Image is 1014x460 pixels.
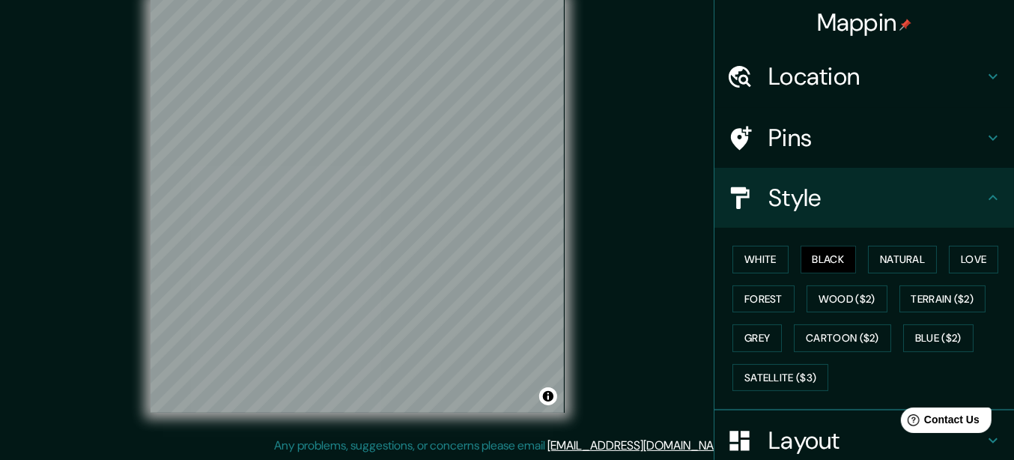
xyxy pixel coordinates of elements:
p: Any problems, suggestions, or concerns please email . [274,437,735,455]
button: Grey [732,324,782,352]
button: Toggle attribution [539,387,557,405]
button: Forest [732,285,795,313]
button: Blue ($2) [903,324,974,352]
h4: Pins [768,123,984,153]
h4: Style [768,183,984,213]
button: Cartoon ($2) [794,324,891,352]
a: [EMAIL_ADDRESS][DOMAIN_NAME] [547,438,732,453]
img: pin-icon.png [899,19,911,31]
button: White [732,246,789,273]
button: Wood ($2) [807,285,887,313]
h4: Mappin [817,7,912,37]
div: Style [714,168,1014,228]
h4: Layout [768,426,984,456]
button: Natural [868,246,937,273]
button: Terrain ($2) [899,285,986,313]
iframe: Help widget launcher [881,402,998,444]
button: Satellite ($3) [732,364,828,392]
div: Pins [714,108,1014,168]
button: Black [801,246,857,273]
button: Love [949,246,998,273]
h4: Location [768,61,984,91]
div: Location [714,46,1014,106]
